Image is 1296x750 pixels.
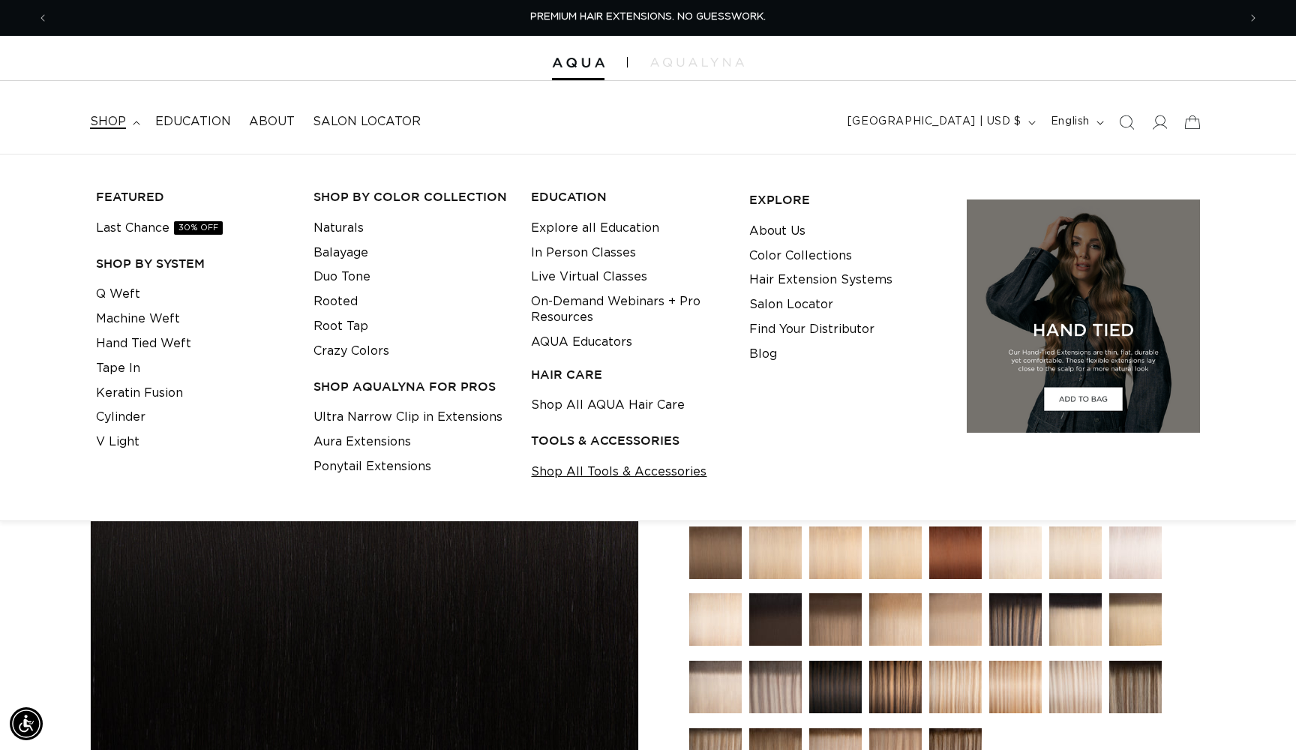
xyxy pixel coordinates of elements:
span: Salon Locator [313,114,421,130]
a: Explore all Education [531,216,659,241]
img: aqualyna.com [650,58,744,67]
a: 1B/4 Duo Tone - Q Weft [809,661,862,721]
a: 18/22 Balayage - Q Weft [929,593,982,653]
a: 4/12 Balayage - Q Weft [809,593,862,653]
img: 18/22 Balayage - Q Weft [929,593,982,646]
img: 16 Blonde - Q Weft [749,526,802,579]
a: Machine Weft [96,307,180,331]
a: About [240,105,304,139]
a: 8AB/60A Rooted - Q Weft [689,661,742,721]
a: Duo Tone [313,265,370,289]
span: About [249,114,295,130]
img: 4/22 Rooted - Q Weft [1109,593,1162,646]
a: 22 Light Blonde - Q Weft [809,526,862,586]
a: 16 Blonde - Q Weft [749,526,802,586]
a: Arctic Rooted - Q Weft [749,661,802,721]
img: 4/12 Duo Tone - Q Weft [869,661,922,713]
a: 60 Most Platinum - Q Weft [1049,526,1102,586]
iframe: Chat Widget [1221,678,1296,750]
img: 8 Golden Brown - Q Weft [689,526,742,579]
a: Root Tap [313,314,368,339]
a: Rooted [313,289,358,314]
a: V Light [96,430,139,454]
a: Live Virtual Classes [531,265,647,289]
a: Tape In [96,356,140,381]
img: 8/24 Duo Tone - Q Weft [929,661,982,713]
summary: Search [1110,106,1143,139]
summary: shop [81,105,146,139]
h3: SHOP BY SYSTEM [96,256,290,271]
a: About Us [749,219,805,244]
a: 4/12 Duo Tone - Q Weft [869,661,922,721]
a: Color Collections [749,244,852,268]
img: 60 Most Platinum - Q Weft [1049,526,1102,579]
a: Ultra Narrow Clip in Extensions [313,405,502,430]
img: 33 Copper Red - Q Weft [929,526,982,579]
h3: FEATURED [96,189,290,205]
a: 1B/60 Rooted - Q Weft [1049,593,1102,653]
img: Pacific Balayage - Q Weft [989,593,1042,646]
a: Shop All AQUA Hair Care [531,393,685,418]
img: 62 Icy Blonde - Q Weft [1109,526,1162,579]
a: Crazy Colors [313,339,389,364]
a: Salon Locator [749,292,833,317]
a: In Person Classes [531,241,636,265]
h3: Shop by Color Collection [313,189,508,205]
div: Accessibility Menu [10,707,43,740]
button: [GEOGRAPHIC_DATA] | USD $ [838,108,1042,136]
a: Echo Root Tap - Q Weft [1109,661,1162,721]
img: 1B/60 Rooted - Q Weft [1049,593,1102,646]
a: Education [146,105,240,139]
a: Pacific Balayage - Q Weft [989,593,1042,653]
a: 4/22 Rooted - Q Weft [1109,593,1162,653]
img: 4/12 Balayage - Q Weft [809,593,862,646]
a: Q Weft [96,282,140,307]
a: Atlantic Duo Tone - Q Weft [1049,661,1102,721]
a: Ponytail Extensions [313,454,431,479]
img: 8/24 Balayage - Q Weft [869,593,922,646]
h3: HAIR CARE [531,367,725,382]
a: Salon Locator [304,105,430,139]
a: Blog [749,342,777,367]
a: 62 Icy Blonde - Q Weft [1109,526,1162,586]
img: 24 Light Golden Blonde - Q Weft [869,526,922,579]
a: Shop All Tools & Accessories [531,460,706,484]
a: AQUA Educators [531,330,632,355]
a: 1B/4 Balayage - Q Weft [749,593,802,653]
a: Hair Extension Systems [749,268,892,292]
img: 1B/4 Duo Tone - Q Weft [809,661,862,713]
button: Next announcement [1237,4,1270,32]
img: 60A Most Platinum Ash - Q Weft [989,526,1042,579]
img: Atlantic Duo Tone - Q Weft [1049,661,1102,713]
img: 1B/4 Balayage - Q Weft [749,593,802,646]
a: Hand Tied Weft [96,331,191,356]
a: Naturals [313,216,364,241]
a: On-Demand Webinars + Pro Resources [531,289,725,330]
h3: TOOLS & ACCESSORIES [531,433,725,448]
a: Aura Extensions [313,430,411,454]
a: Cylinder [96,405,145,430]
a: Keratin Fusion [96,381,183,406]
img: Arctic Rooted - Q Weft [749,661,802,713]
img: Echo Root Tap - Q Weft [1109,661,1162,713]
h3: EXPLORE [749,192,943,208]
h3: Shop AquaLyna for Pros [313,379,508,394]
a: Last Chance30% OFF [96,216,223,241]
button: English [1042,108,1110,136]
span: shop [90,114,126,130]
a: 8/24 Duo Tone - Q Weft [929,661,982,721]
button: Previous announcement [26,4,59,32]
a: 613 Platinum - Q Weft [689,593,742,653]
h3: EDUCATION [531,189,725,205]
img: 18/22 Duo Tone - Q Weft [989,661,1042,713]
a: 8 Golden Brown - Q Weft [689,526,742,586]
a: 60A Most Platinum Ash - Q Weft [989,526,1042,586]
a: 24 Light Golden Blonde - Q Weft [869,526,922,586]
a: 33 Copper Red - Q Weft [929,526,982,586]
a: 8/24 Balayage - Q Weft [869,593,922,653]
a: Find Your Distributor [749,317,874,342]
img: 8AB/60A Rooted - Q Weft [689,661,742,713]
span: PREMIUM HAIR EXTENSIONS. NO GUESSWORK. [530,12,766,22]
img: Aqua Hair Extensions [552,58,604,68]
img: 613 Platinum - Q Weft [689,593,742,646]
